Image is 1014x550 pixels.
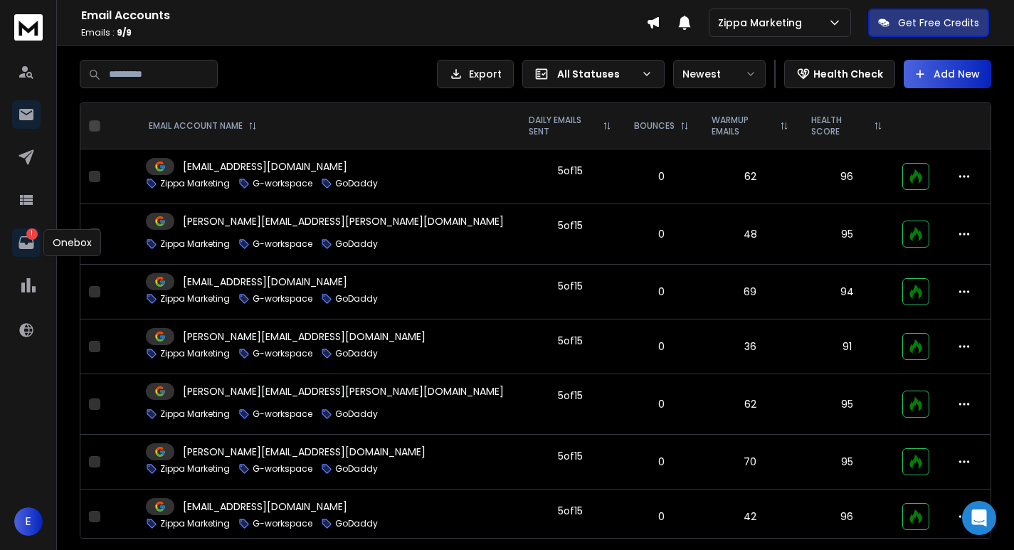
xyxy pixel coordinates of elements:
div: 5 of 15 [558,504,583,518]
td: 95 [800,435,894,490]
p: GoDaddy [335,238,378,250]
td: 96 [800,490,894,544]
p: [PERSON_NAME][EMAIL_ADDRESS][PERSON_NAME][DOMAIN_NAME] [183,214,504,228]
button: E [14,507,43,536]
p: G-workspace [253,178,312,189]
button: Health Check [784,60,895,88]
td: 69 [700,265,800,319]
p: GoDaddy [335,348,378,359]
p: Get Free Credits [898,16,979,30]
p: G-workspace [253,293,312,305]
div: Onebox [43,229,101,256]
p: [EMAIL_ADDRESS][DOMAIN_NAME] [183,275,347,289]
p: [PERSON_NAME][EMAIL_ADDRESS][DOMAIN_NAME] [183,329,426,344]
p: Zippa Marketing [718,16,808,30]
p: Zippa Marketing [160,518,230,529]
td: 96 [800,149,894,204]
a: 1 [12,228,41,257]
p: GoDaddy [335,293,378,305]
p: 0 [631,509,692,524]
p: Zippa Marketing [160,408,230,420]
p: G-workspace [253,518,312,529]
p: 1 [26,228,38,240]
td: 70 [700,435,800,490]
td: 42 [700,490,800,544]
div: 5 of 15 [558,164,583,178]
p: [PERSON_NAME][EMAIL_ADDRESS][PERSON_NAME][DOMAIN_NAME] [183,384,504,398]
div: EMAIL ACCOUNT NAME [149,120,257,132]
p: GoDaddy [335,463,378,475]
td: 36 [700,319,800,374]
p: 0 [631,455,692,469]
p: G-workspace [253,238,312,250]
p: Zippa Marketing [160,293,230,305]
p: GoDaddy [335,518,378,529]
div: 5 of 15 [558,388,583,403]
p: Zippa Marketing [160,178,230,189]
p: HEALTH SCORE [811,115,868,137]
td: 94 [800,265,894,319]
p: [EMAIL_ADDRESS][DOMAIN_NAME] [183,499,347,514]
p: BOUNCES [634,120,675,132]
p: GoDaddy [335,408,378,420]
p: [EMAIL_ADDRESS][DOMAIN_NAME] [183,159,347,174]
p: [PERSON_NAME][EMAIL_ADDRESS][DOMAIN_NAME] [183,445,426,459]
p: 0 [631,285,692,299]
p: 0 [631,169,692,184]
td: 95 [800,374,894,435]
td: 62 [700,374,800,435]
div: Open Intercom Messenger [962,501,996,535]
td: 48 [700,204,800,265]
button: Export [437,60,514,88]
p: 0 [631,339,692,354]
td: 91 [800,319,894,374]
button: Newest [673,60,766,88]
span: 9 / 9 [117,26,132,38]
div: 5 of 15 [558,218,583,233]
div: 5 of 15 [558,449,583,463]
p: Zippa Marketing [160,348,230,359]
div: 5 of 15 [558,279,583,293]
p: G-workspace [253,348,312,359]
div: 5 of 15 [558,334,583,348]
td: 95 [800,204,894,265]
p: G-workspace [253,408,312,420]
p: GoDaddy [335,178,378,189]
p: 0 [631,227,692,241]
p: WARMUP EMAILS [712,115,774,137]
p: Zippa Marketing [160,238,230,250]
p: DAILY EMAILS SENT [529,115,597,137]
p: Emails : [81,27,646,38]
p: Health Check [813,67,883,81]
p: Zippa Marketing [160,463,230,475]
p: All Statuses [557,67,635,81]
p: G-workspace [253,463,312,475]
button: Get Free Credits [868,9,989,37]
p: 0 [631,397,692,411]
h1: Email Accounts [81,7,646,24]
button: Add New [904,60,991,88]
td: 62 [700,149,800,204]
img: logo [14,14,43,41]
